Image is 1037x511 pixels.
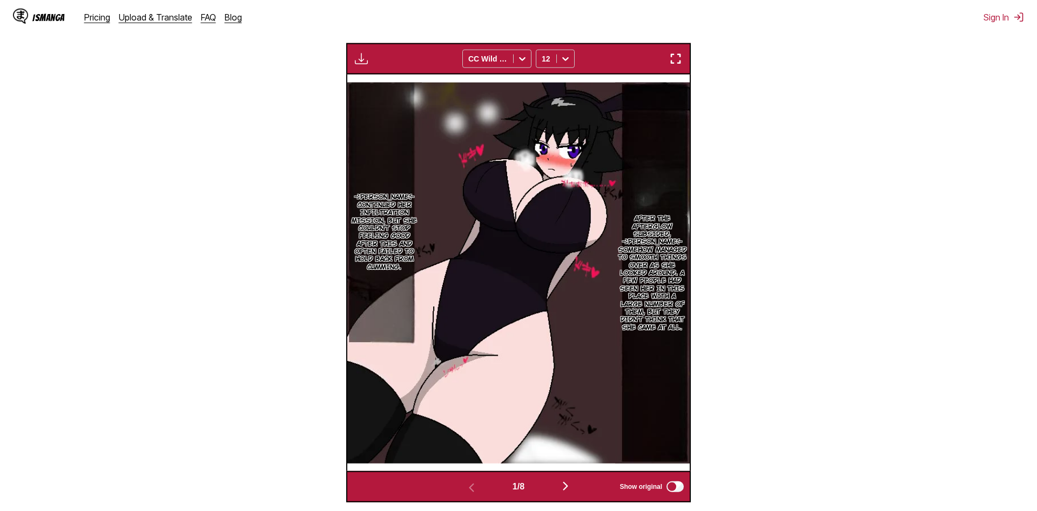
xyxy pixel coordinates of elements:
a: Upload & Translate [119,12,192,23]
p: [PERSON_NAME] continued her infiltration mission, but she couldn't stop feeling good after this a... [347,191,422,273]
a: Blog [225,12,242,23]
span: 1 / 8 [513,482,524,492]
button: Sign In [984,12,1024,23]
span: Show original [619,483,662,490]
img: Sign out [1013,12,1024,23]
input: Show original [666,481,684,492]
a: FAQ [201,12,216,23]
p: After the afterglow subsided, [PERSON_NAME] somehow managed to smooth things over as she looked a... [615,213,690,333]
img: IsManga Logo [13,9,28,24]
img: Previous page [465,481,478,494]
img: Download translated images [355,52,368,65]
img: Manga Panel [347,83,690,464]
img: Enter fullscreen [669,52,682,65]
div: IsManga [32,12,65,23]
a: IsManga LogoIsManga [13,9,84,26]
img: Next page [559,480,572,493]
a: Pricing [84,12,110,23]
